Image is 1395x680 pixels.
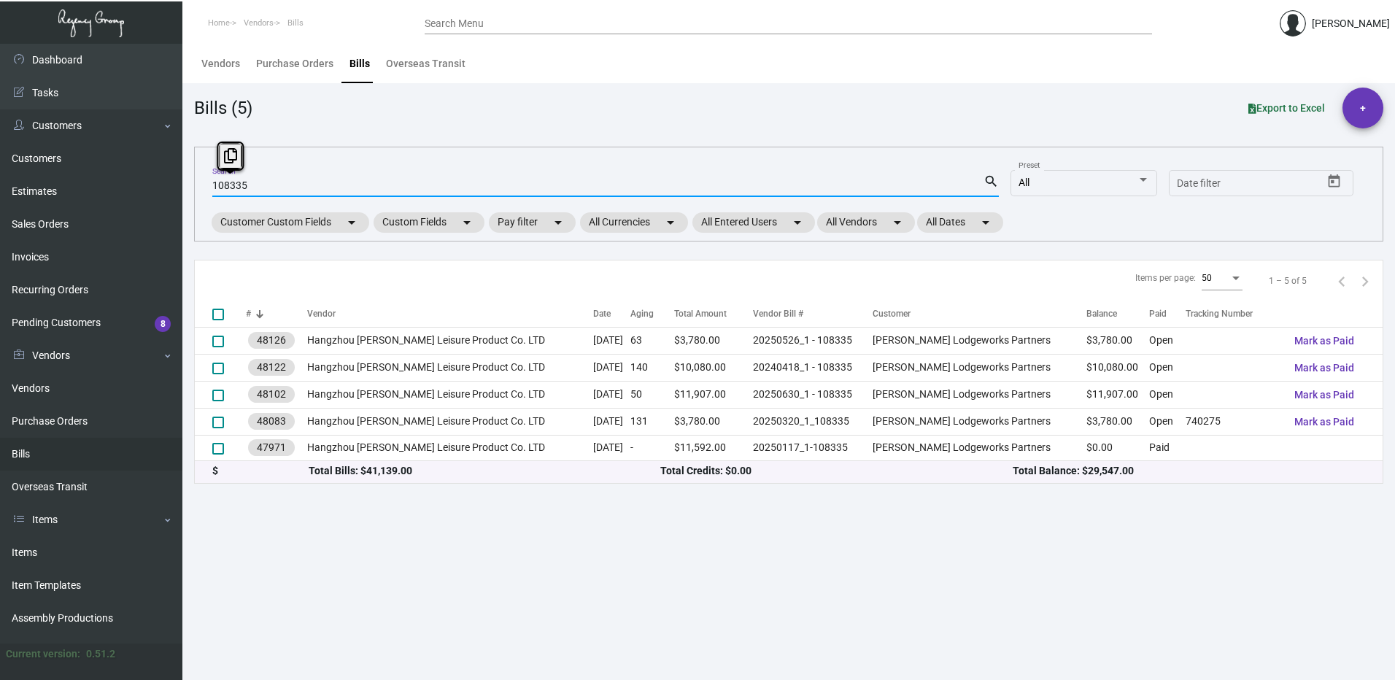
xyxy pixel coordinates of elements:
span: All [1019,177,1029,188]
mat-icon: arrow_drop_down [789,214,806,231]
td: [PERSON_NAME] Lodgeworks Partners [873,435,1087,460]
div: Vendor Bill # [753,307,803,320]
mat-chip: 48126 [248,332,295,349]
div: Total Balance: $29,547.00 [1013,463,1365,479]
div: Paid [1149,307,1186,320]
span: Bills [287,18,304,28]
mat-chip: Pay filter [489,212,576,233]
input: Start date [1177,178,1222,190]
div: $ [212,463,309,479]
div: Total Credits: $0.00 [660,463,1013,479]
td: [DATE] [593,408,630,435]
mat-chip: 48122 [248,359,295,376]
td: [PERSON_NAME] Lodgeworks Partners [873,381,1087,408]
span: Home [208,18,230,28]
button: Mark as Paid [1283,409,1366,435]
td: 740275 [1186,408,1282,435]
mat-chip: All Currencies [580,212,688,233]
button: Open calendar [1323,170,1346,193]
td: 20240418_1 - 108335 [753,354,873,381]
span: Mark as Paid [1294,389,1354,401]
td: [DATE] [593,354,630,381]
div: 0.51.2 [86,646,115,662]
span: Export to Excel [1248,102,1325,114]
div: Total Amount [674,307,727,320]
mat-chip: 48102 [248,386,295,403]
div: Balance [1086,307,1148,320]
div: Customer [873,307,911,320]
img: admin@bootstrapmaster.com [1280,10,1306,36]
td: Open [1149,327,1186,354]
div: Vendor [307,307,593,320]
button: + [1342,88,1383,128]
td: 131 [630,408,674,435]
button: Previous page [1330,269,1353,293]
td: - [630,435,674,460]
td: $3,780.00 [674,408,753,435]
td: 20250526_1 - 108335 [753,327,873,354]
div: Aging [630,307,654,320]
div: Paid [1149,307,1167,320]
div: # [246,307,251,320]
td: [DATE] [593,327,630,354]
td: Open [1149,381,1186,408]
span: Vendors [244,18,274,28]
i: Copy [224,148,237,163]
input: End date [1234,178,1305,190]
mat-chip: Customer Custom Fields [212,212,369,233]
mat-icon: arrow_drop_down [549,214,567,231]
mat-chip: All Vendors [817,212,915,233]
div: Bills (5) [194,95,252,121]
div: Total Amount [674,307,753,320]
td: Hangzhou [PERSON_NAME] Leisure Product Co. LTD [307,435,593,460]
mat-icon: arrow_drop_down [977,214,994,231]
div: Vendors [201,56,240,72]
span: Mark as Paid [1294,416,1354,428]
mat-chip: 47971 [248,439,295,456]
td: [DATE] [593,381,630,408]
td: $3,780.00 [1086,327,1148,354]
td: Hangzhou [PERSON_NAME] Leisure Product Co. LTD [307,327,593,354]
td: $3,780.00 [1086,408,1148,435]
td: [PERSON_NAME] Lodgeworks Partners [873,408,1087,435]
td: Open [1149,408,1186,435]
td: [PERSON_NAME] Lodgeworks Partners [873,354,1087,381]
mat-icon: arrow_drop_down [889,214,906,231]
mat-chip: 48083 [248,413,295,430]
mat-chip: All Entered Users [692,212,815,233]
td: Hangzhou [PERSON_NAME] Leisure Product Co. LTD [307,408,593,435]
mat-chip: Custom Fields [374,212,484,233]
div: 1 – 5 of 5 [1269,274,1307,287]
td: $11,907.00 [1086,381,1148,408]
div: Bills [349,56,370,72]
td: Open [1149,354,1186,381]
mat-icon: arrow_drop_down [458,214,476,231]
mat-chip: All Dates [917,212,1003,233]
div: Aging [630,307,674,320]
td: 20250117_1-108335 [753,435,873,460]
button: Export to Excel [1237,95,1337,121]
mat-icon: arrow_drop_down [343,214,360,231]
div: Vendor Bill # [753,307,873,320]
div: Date [593,307,630,320]
mat-icon: search [984,173,999,190]
div: Customer [873,307,1087,320]
button: Mark as Paid [1283,355,1366,381]
td: $10,080.00 [1086,354,1148,381]
mat-icon: arrow_drop_down [662,214,679,231]
div: Overseas Transit [386,56,465,72]
td: [DATE] [593,435,630,460]
div: Balance [1086,307,1117,320]
td: [PERSON_NAME] Lodgeworks Partners [873,327,1087,354]
td: 50 [630,381,674,408]
td: 20250630_1 - 108335 [753,381,873,408]
div: Purchase Orders [256,56,333,72]
div: Total Bills: $41,139.00 [309,463,661,479]
td: Hangzhou [PERSON_NAME] Leisure Product Co. LTD [307,381,593,408]
div: [PERSON_NAME] [1312,16,1390,31]
div: Current version: [6,646,80,662]
td: $3,780.00 [674,327,753,354]
button: Next page [1353,269,1377,293]
button: Mark as Paid [1283,382,1366,408]
td: 20250320_1_108335 [753,408,873,435]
